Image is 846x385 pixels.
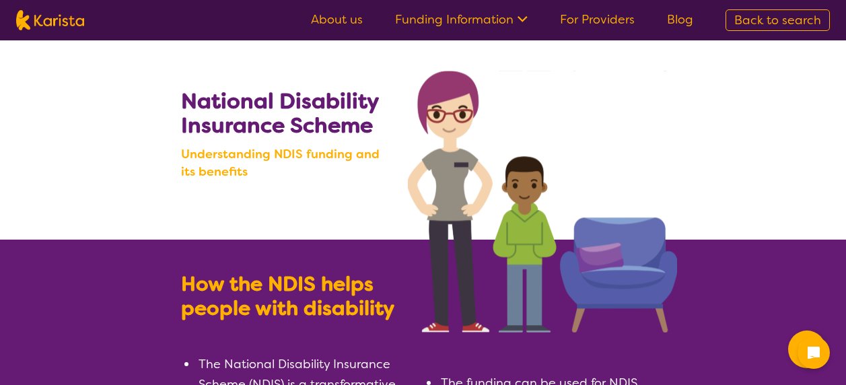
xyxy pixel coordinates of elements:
[395,11,528,28] a: Funding Information
[311,11,363,28] a: About us
[734,12,821,28] span: Back to search
[788,330,826,368] button: Channel Menu
[560,11,635,28] a: For Providers
[16,10,84,30] img: Karista logo
[181,87,378,139] b: National Disability Insurance Scheme
[181,145,396,180] b: Understanding NDIS funding and its benefits
[726,9,830,31] a: Back to search
[667,11,693,28] a: Blog
[408,71,677,332] img: Search NDIS services with Karista
[181,271,394,322] b: How the NDIS helps people with disability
